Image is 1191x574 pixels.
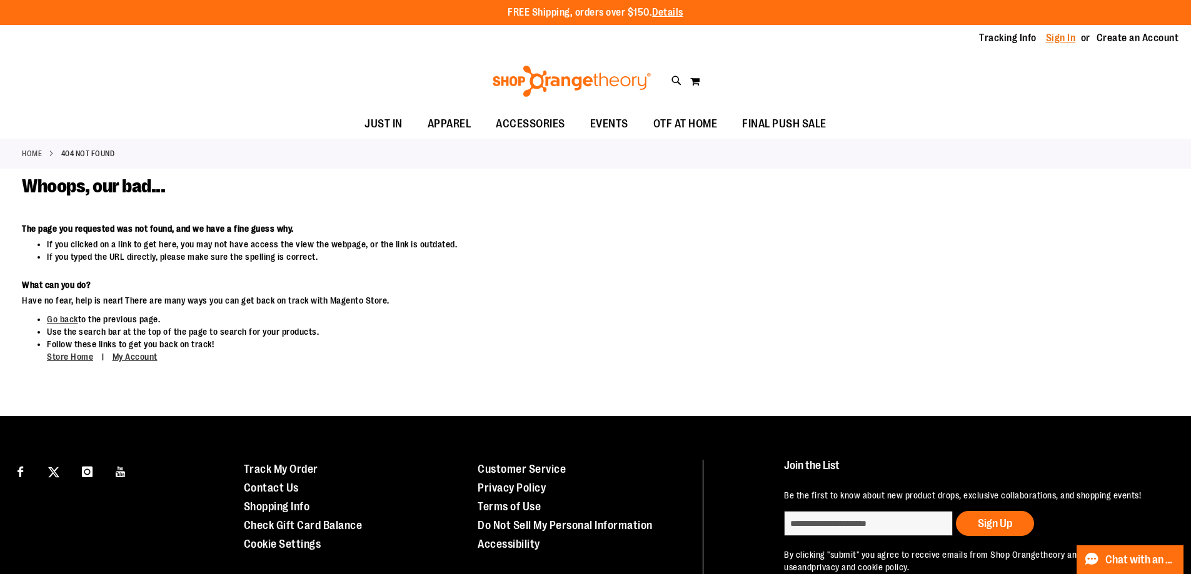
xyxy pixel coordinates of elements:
[113,352,158,362] a: My Account
[47,352,93,362] a: Store Home
[47,238,930,250] li: If you clicked on a link to get here, you may not have access the view the webpage, or the link i...
[244,500,310,513] a: Shopping Info
[47,314,78,324] a: Go back
[478,500,541,513] a: Terms of Use
[1105,554,1176,566] span: Chat with an Expert
[784,489,1162,502] p: Be the first to know about new product drops, exclusive collaborations, and shopping events!
[1046,31,1076,45] a: Sign In
[47,338,930,364] li: Follow these links to get you back on track!
[979,31,1037,45] a: Tracking Info
[22,222,930,235] dt: The page you requested was not found, and we have a fine guess why.
[1097,31,1179,45] a: Create an Account
[22,294,930,307] dd: Have no fear, help is near! There are many ways you can get back on track with Magento Store.
[96,346,111,368] span: |
[812,562,909,572] a: privacy and cookie policy.
[590,110,628,138] span: EVENTS
[978,517,1012,530] span: Sign Up
[47,313,930,325] li: to the previous page.
[508,6,683,20] p: FREE Shipping, orders over $150.
[244,463,318,475] a: Track My Order
[244,482,299,494] a: Contact Us
[364,110,403,138] span: JUST IN
[110,460,132,482] a: Visit our Youtube page
[784,548,1162,573] p: By clicking "submit" you agree to receive emails from Shop Orangetheory and accept our and
[496,110,565,138] span: ACCESSORIES
[47,250,930,263] li: If you typed the URL directly, please make sure the spelling is correct.
[653,110,718,138] span: OTF AT HOME
[48,467,59,478] img: Twitter
[47,325,930,338] li: Use the search bar at the top of the page to search for your products.
[784,511,953,536] input: enter email
[244,519,363,532] a: Check Gift Card Balance
[784,460,1162,483] h4: Join the List
[742,110,827,138] span: FINAL PUSH SALE
[478,482,546,494] a: Privacy Policy
[9,460,31,482] a: Visit our Facebook page
[956,511,1034,536] button: Sign Up
[22,279,930,291] dt: What can you do?
[61,148,115,159] strong: 404 Not Found
[652,7,683,18] a: Details
[1077,545,1184,574] button: Chat with an Expert
[76,460,98,482] a: Visit our Instagram page
[491,66,653,97] img: Shop Orangetheory
[478,463,566,475] a: Customer Service
[22,148,42,159] a: Home
[43,460,65,482] a: Visit our X page
[478,538,540,550] a: Accessibility
[22,176,165,197] span: Whoops, our bad...
[244,538,321,550] a: Cookie Settings
[478,519,653,532] a: Do Not Sell My Personal Information
[428,110,471,138] span: APPAREL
